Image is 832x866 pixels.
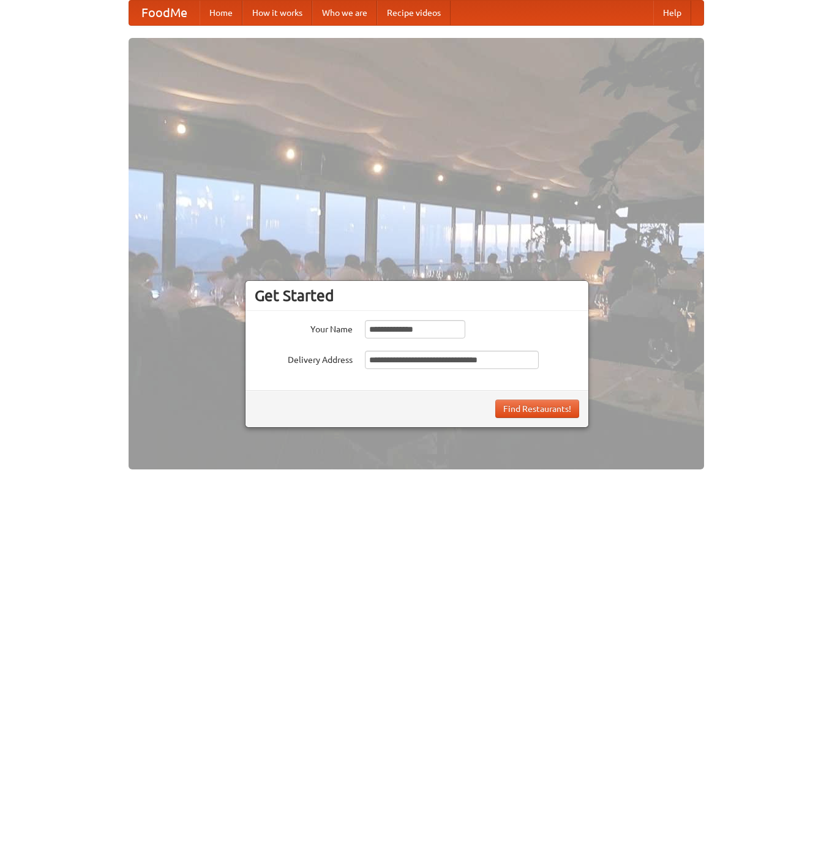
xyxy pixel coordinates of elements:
a: Home [200,1,242,25]
h3: Get Started [255,286,579,305]
label: Your Name [255,320,353,335]
a: Who we are [312,1,377,25]
a: Help [653,1,691,25]
button: Find Restaurants! [495,400,579,418]
a: Recipe videos [377,1,451,25]
label: Delivery Address [255,351,353,366]
a: How it works [242,1,312,25]
a: FoodMe [129,1,200,25]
